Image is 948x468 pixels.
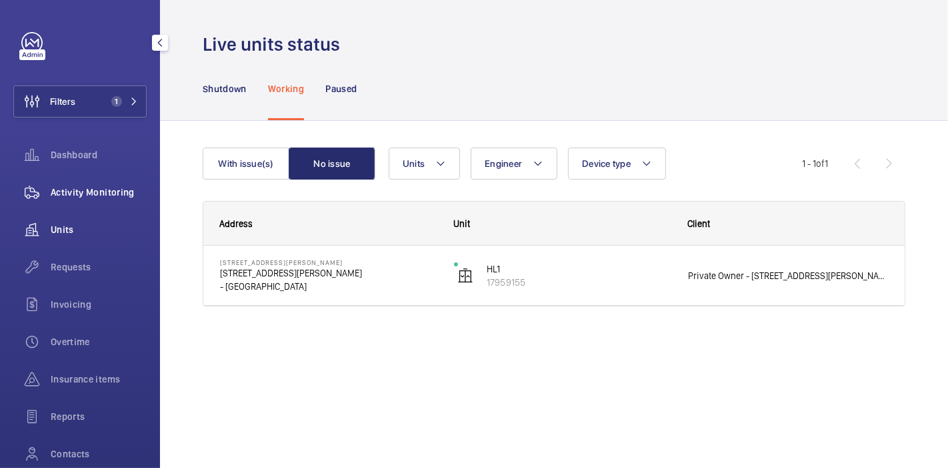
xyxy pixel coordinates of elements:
span: Engineer [485,158,522,169]
span: 1 [111,96,122,107]
img: elevator.svg [457,268,473,284]
span: Dashboard [51,148,147,162]
span: Activity Monitoring [51,186,147,199]
p: Paused [325,82,357,95]
span: Contacts [51,447,147,461]
span: Client [687,218,710,229]
button: No issue [289,148,375,180]
p: 17959155 [487,276,671,289]
span: Overtime [51,335,147,348]
p: HL1 [487,262,671,276]
span: Unit [453,218,470,229]
span: Address [219,218,253,229]
span: of [816,158,825,169]
span: 1 - 1 1 [802,159,828,168]
span: Insurance items [51,373,147,386]
span: Units [51,223,147,236]
p: [STREET_ADDRESS][PERSON_NAME] [220,258,437,266]
button: Filters1 [13,85,147,118]
span: Device type [582,158,631,169]
span: Requests [51,260,147,274]
span: Filters [50,95,75,108]
p: Shutdown [203,82,247,95]
button: Engineer [471,148,557,180]
p: Working [268,82,304,95]
span: Private Owner - [STREET_ADDRESS][PERSON_NAME] [688,268,889,283]
span: Invoicing [51,298,147,311]
button: Device type [568,148,666,180]
p: - [GEOGRAPHIC_DATA] [220,280,437,293]
span: Units [403,158,425,169]
h1: Live units status [203,32,348,57]
span: Reports [51,410,147,423]
button: With issue(s) [203,148,289,180]
p: [STREET_ADDRESS][PERSON_NAME] [220,266,437,280]
button: Units [389,148,460,180]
